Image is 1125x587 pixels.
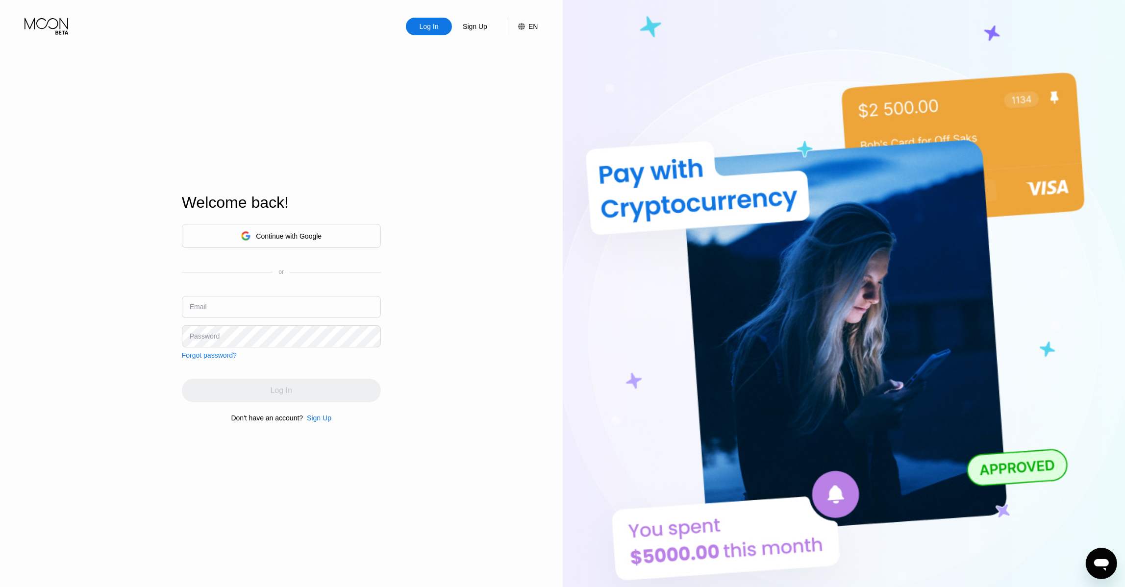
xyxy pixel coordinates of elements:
div: Sign Up [452,18,498,35]
div: Email [190,303,207,311]
iframe: Button to launch messaging window [1086,548,1117,579]
div: EN [528,23,538,30]
div: Don't have an account? [231,414,303,422]
div: EN [508,18,538,35]
div: Forgot password? [182,351,237,359]
div: Log In [419,22,440,31]
div: Sign Up [303,414,331,422]
div: Continue with Google [182,224,381,248]
div: or [278,269,284,275]
div: Password [190,332,220,340]
div: Continue with Google [256,232,322,240]
div: Log In [406,18,452,35]
div: Welcome back! [182,194,381,212]
div: Sign Up [462,22,488,31]
div: Sign Up [307,414,331,422]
